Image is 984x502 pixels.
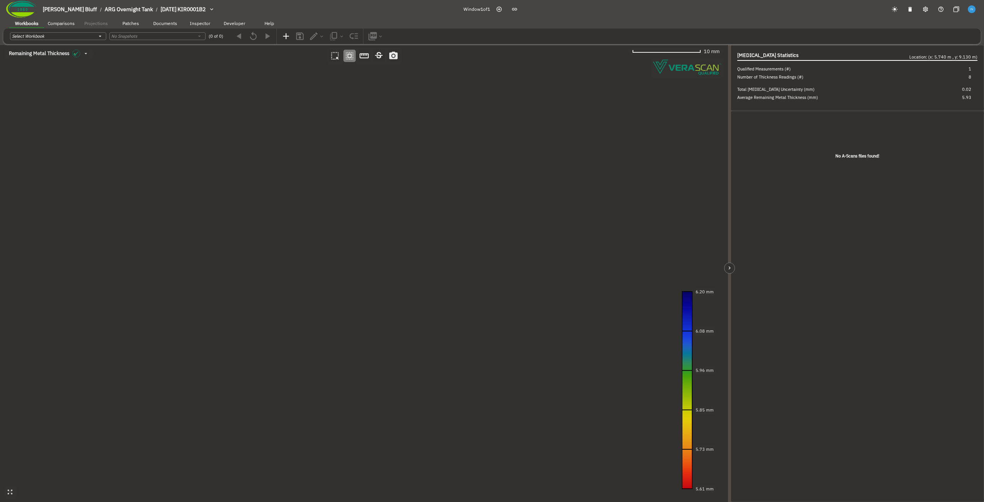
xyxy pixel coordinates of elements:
span: (0 of 0) [209,33,223,40]
span: 10 mm [704,48,720,55]
span: Developer [224,20,245,26]
span: [PERSON_NAME] Bluff [43,6,97,13]
span: [DATE] KIR0001B2 [161,6,206,13]
text: 6.20 mm [696,289,714,295]
span: 8 [969,74,971,80]
text: 5.85 mm [696,407,714,413]
span: 5.93 [962,95,971,100]
img: f6ffcea323530ad0f5eeb9c9447a59c5 [968,5,975,13]
text: 5.73 mm [696,447,714,452]
span: Comparisons [48,20,75,26]
span: ARG Overnight Tank [105,6,153,13]
span: Workbooks [15,20,38,26]
span: Inspector [190,20,210,26]
span: Remaining Metal Thickness [9,50,69,57]
span: 1 [969,66,971,72]
span: Average Remaining Metal Thickness (mm) [737,95,818,100]
span: Documents [153,20,177,26]
img: Company Logo [6,1,37,18]
i: No Snapshots [111,33,137,39]
img: Verascope qualified watermark [653,60,721,75]
span: Window 1 of 1 [464,6,490,13]
span: Help [264,20,274,26]
text: 5.61 mm [696,486,714,492]
span: Patches [122,20,139,26]
span: [MEDICAL_DATA] Statistics [737,52,909,60]
nav: breadcrumb [43,5,206,13]
li: / [100,6,102,13]
text: 5.96 mm [696,368,714,373]
li: / [156,6,157,13]
span: 0.02 [962,87,971,92]
button: breadcrumb [40,3,221,16]
span: Location: (x: 5.740 m , y: 9.130 m) [909,54,977,60]
span: Number of Thickness Readings (#) [737,74,803,80]
b: No A-Scans files found! [835,153,879,159]
span: Qualified Measurements (#) [737,66,791,72]
img: icon in the dropdown [72,50,80,57]
span: Total [MEDICAL_DATA] Uncertainty (mm) [737,87,815,92]
i: Select Workbook [12,33,44,39]
text: 6.08 mm [696,328,714,334]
